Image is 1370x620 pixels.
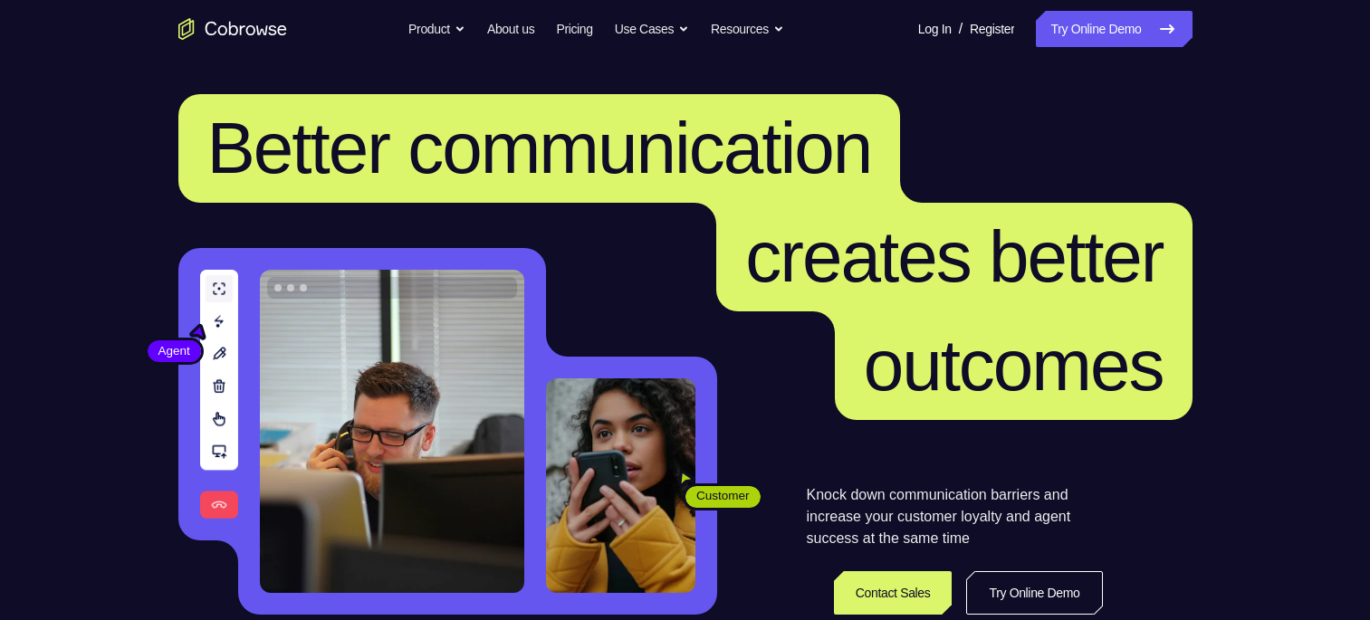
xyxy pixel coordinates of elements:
[711,11,784,47] button: Resources
[487,11,534,47] a: About us
[918,11,952,47] a: Log In
[556,11,592,47] a: Pricing
[207,108,872,188] span: Better communication
[1036,11,1192,47] a: Try Online Demo
[546,378,695,593] img: A customer holding their phone
[745,216,1163,297] span: creates better
[178,18,287,40] a: Go to the home page
[864,325,1164,405] span: outcomes
[834,571,953,615] a: Contact Sales
[260,270,524,593] img: A customer support agent talking on the phone
[807,484,1103,549] p: Knock down communication barriers and increase your customer loyalty and agent success at the sam...
[959,18,963,40] span: /
[966,571,1102,615] a: Try Online Demo
[970,11,1014,47] a: Register
[408,11,465,47] button: Product
[615,11,689,47] button: Use Cases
